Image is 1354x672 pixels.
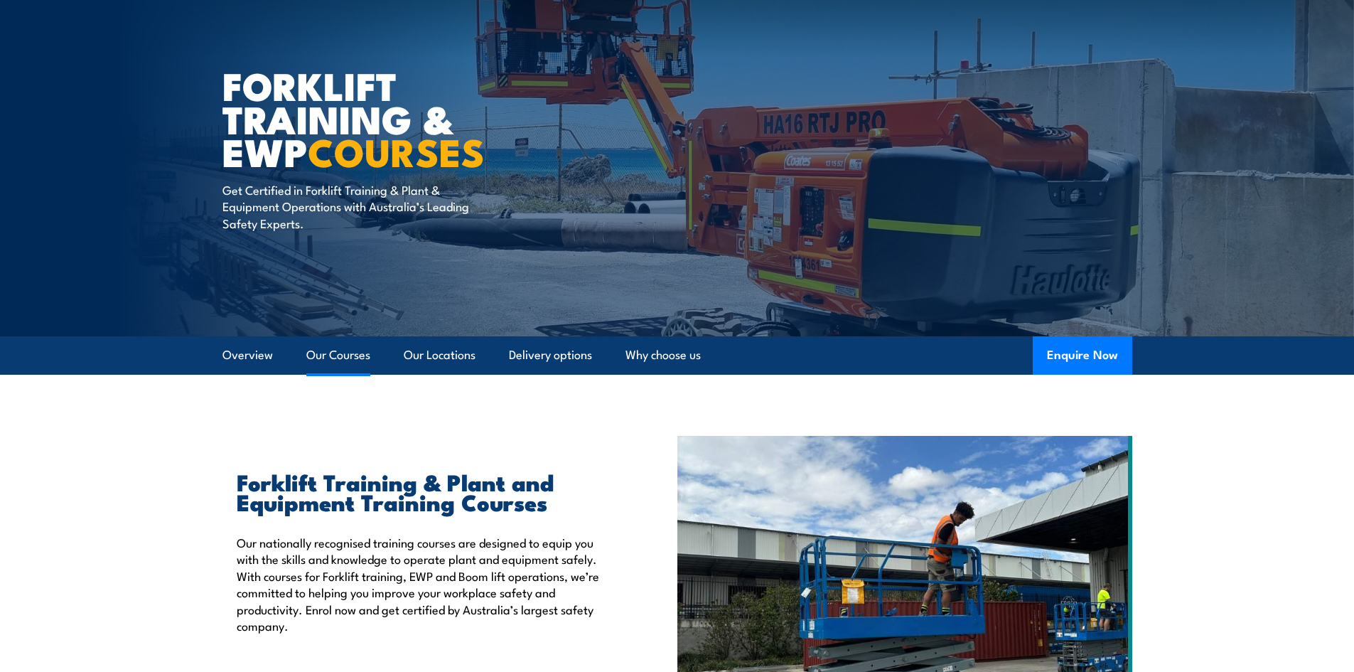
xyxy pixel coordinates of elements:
[237,534,612,634] p: Our nationally recognised training courses are designed to equip you with the skills and knowledg...
[306,336,370,374] a: Our Courses
[509,336,592,374] a: Delivery options
[237,471,612,511] h2: Forklift Training & Plant and Equipment Training Courses
[1033,336,1132,375] button: Enquire Now
[222,336,273,374] a: Overview
[308,121,485,180] strong: COURSES
[625,336,701,374] a: Why choose us
[222,181,482,231] p: Get Certified in Forklift Training & Plant & Equipment Operations with Australia’s Leading Safety...
[222,68,574,168] h1: Forklift Training & EWP
[404,336,475,374] a: Our Locations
